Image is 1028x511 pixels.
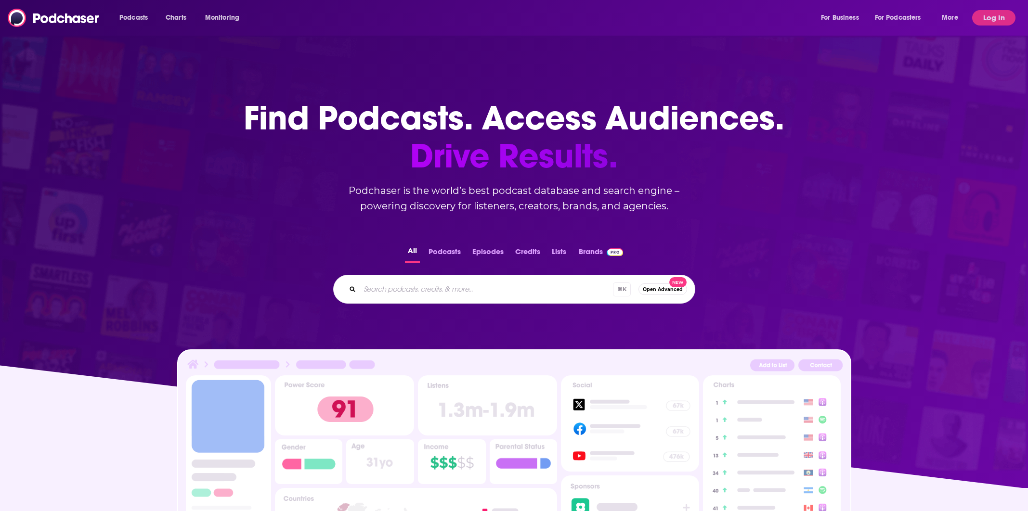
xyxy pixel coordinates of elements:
img: Podchaser Pro [607,248,624,256]
button: open menu [869,10,935,26]
button: All [405,244,420,263]
button: open menu [935,10,970,26]
button: open menu [814,10,871,26]
span: Drive Results. [244,137,784,175]
img: Podcast Socials [561,375,699,472]
span: Charts [166,11,186,25]
button: Podcasts [426,244,464,263]
span: For Podcasters [875,11,921,25]
img: Podchaser - Follow, Share and Rate Podcasts [8,9,100,27]
img: Podcast Insights Age [346,439,414,484]
img: Podcast Insights Parental Status [490,439,558,484]
button: Credits [512,244,543,263]
span: For Business [821,11,859,25]
img: Podcast Insights Power score [275,375,414,435]
button: open menu [113,10,160,26]
img: Podcast Insights Header [186,358,843,375]
span: ⌘ K [613,282,631,296]
img: Podcast Insights Gender [275,439,343,484]
span: More [942,11,958,25]
a: Charts [159,10,192,26]
a: BrandsPodchaser Pro [579,244,624,263]
h2: Podchaser is the world’s best podcast database and search engine – powering discovery for listene... [322,183,707,214]
div: Search podcasts, credits, & more... [333,275,695,304]
button: Open AdvancedNew [638,283,687,295]
button: Episodes [469,244,507,263]
span: Monitoring [205,11,239,25]
input: Search podcasts, credits, & more... [360,281,613,297]
button: open menu [198,10,252,26]
button: Log In [972,10,1015,26]
h1: Find Podcasts. Access Audiences. [244,99,784,175]
span: Open Advanced [643,287,683,292]
span: New [669,277,687,287]
img: Podcast Insights Income [418,439,486,484]
img: Podcast Insights Listens [418,375,557,435]
span: Podcasts [119,11,148,25]
button: Lists [549,244,569,263]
